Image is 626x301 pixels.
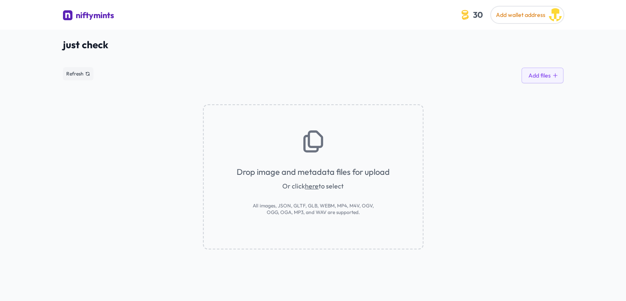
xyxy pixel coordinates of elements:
span: Drop image and metadata files for upload [237,166,390,178]
img: Dolly [549,8,562,21]
span: Add wallet address [496,11,545,19]
span: 30 [471,8,484,21]
span: Refresh [66,71,84,77]
a: here [305,182,319,190]
span: All images, JSON, GLTF, GLB, WEBM, MP4, M4V, OGV, OGG, OGA, MP3, and WAV are supported. [247,202,379,216]
div: niftymints [76,9,114,21]
button: Add files [521,68,563,83]
img: coin-icon.3a8a4044.svg [458,8,471,21]
span: just check [63,38,563,51]
button: Add wallet address [491,7,563,23]
img: niftymints logo [63,10,73,20]
span: Or click to select [282,181,344,191]
button: 30 [457,7,488,23]
a: niftymints [63,9,114,23]
button: Refresh [63,67,93,80]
